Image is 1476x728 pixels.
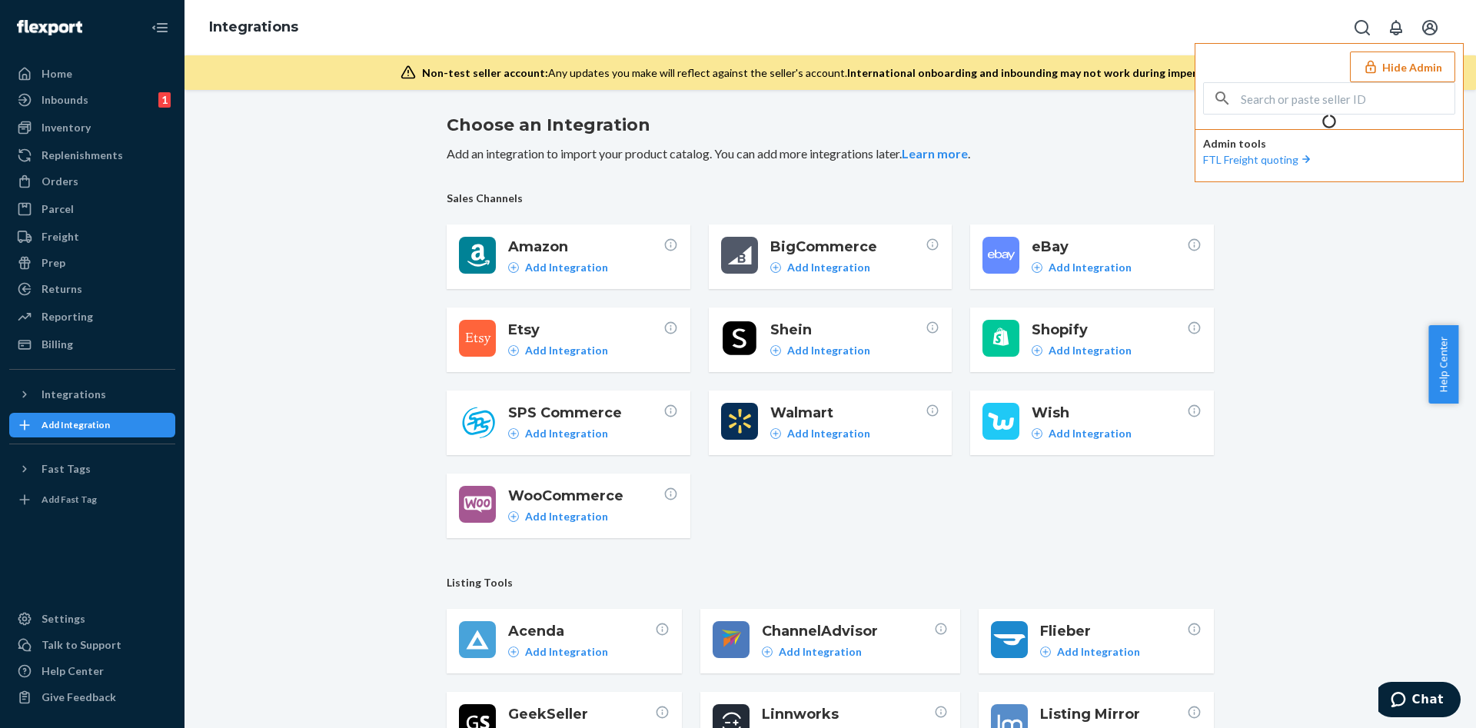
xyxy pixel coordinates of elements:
[1032,260,1132,275] a: Add Integration
[508,320,663,340] span: Etsy
[508,486,663,506] span: WooCommerce
[42,637,121,653] div: Talk to Support
[1381,12,1411,43] button: Open notifications
[42,387,106,402] div: Integrations
[1032,237,1187,257] span: eBay
[1378,682,1461,720] iframe: Opens a widget where you can chat to one of our agents
[9,277,175,301] a: Returns
[9,382,175,407] button: Integrations
[770,260,870,275] a: Add Integration
[770,343,870,358] a: Add Integration
[770,237,926,257] span: BigCommerce
[1032,403,1187,423] span: Wish
[762,621,934,641] span: ChannelAdvisor
[447,575,1214,590] span: Listing Tools
[508,237,663,257] span: Amazon
[42,66,72,81] div: Home
[9,88,175,112] a: Inbounds1
[9,413,175,437] a: Add Integration
[525,260,608,275] p: Add Integration
[42,174,78,189] div: Orders
[1049,426,1132,441] p: Add Integration
[209,18,298,35] a: Integrations
[9,251,175,275] a: Prep
[9,332,175,357] a: Billing
[1347,12,1378,43] button: Open Search Box
[447,191,1214,206] span: Sales Channels
[1203,153,1314,166] a: FTL Freight quoting
[197,5,311,50] ol: breadcrumbs
[762,644,862,660] a: Add Integration
[787,260,870,275] p: Add Integration
[902,145,968,163] button: Learn more
[9,607,175,631] a: Settings
[9,487,175,512] a: Add Fast Tag
[42,92,88,108] div: Inbounds
[9,169,175,194] a: Orders
[447,145,1214,163] p: Add an integration to import your product catalog. You can add more integrations later. .
[508,509,608,524] a: Add Integration
[9,659,175,683] a: Help Center
[9,224,175,249] a: Freight
[9,115,175,140] a: Inventory
[1350,52,1455,82] button: Hide Admin
[42,663,104,679] div: Help Center
[9,197,175,221] a: Parcel
[42,337,73,352] div: Billing
[1428,325,1458,404] button: Help Center
[508,621,655,641] span: Acenda
[9,633,175,657] button: Talk to Support
[145,12,175,43] button: Close Navigation
[158,92,171,108] div: 1
[422,65,1245,81] div: Any updates you make will reflect against the seller's account.
[1049,260,1132,275] p: Add Integration
[508,704,655,724] span: GeekSeller
[508,403,663,423] span: SPS Commerce
[42,120,91,135] div: Inventory
[1049,343,1132,358] p: Add Integration
[762,704,934,724] span: Linnworks
[847,66,1245,79] span: International onboarding and inbounding may not work during impersonation.
[1241,83,1454,114] input: Search or paste seller ID
[525,509,608,524] p: Add Integration
[525,343,608,358] p: Add Integration
[508,426,608,441] a: Add Integration
[42,611,85,627] div: Settings
[42,229,79,244] div: Freight
[1040,704,1187,724] span: Listing Mirror
[42,418,110,431] div: Add Integration
[1203,136,1455,151] p: Admin tools
[9,457,175,481] button: Fast Tags
[1057,644,1140,660] p: Add Integration
[422,66,548,79] span: Non-test seller account:
[770,403,926,423] span: Walmart
[42,255,65,271] div: Prep
[770,320,926,340] span: Shein
[508,260,608,275] a: Add Integration
[787,426,870,441] p: Add Integration
[42,148,123,163] div: Replenishments
[1414,12,1445,43] button: Open account menu
[9,685,175,710] button: Give Feedback
[1032,343,1132,358] a: Add Integration
[1032,320,1187,340] span: Shopify
[779,644,862,660] p: Add Integration
[42,493,97,506] div: Add Fast Tag
[1040,621,1187,641] span: Flieber
[1040,644,1140,660] a: Add Integration
[42,201,74,217] div: Parcel
[42,309,93,324] div: Reporting
[525,644,608,660] p: Add Integration
[9,304,175,329] a: Reporting
[508,343,608,358] a: Add Integration
[42,461,91,477] div: Fast Tags
[42,690,116,705] div: Give Feedback
[508,644,608,660] a: Add Integration
[9,61,175,86] a: Home
[17,20,82,35] img: Flexport logo
[447,113,1214,138] h2: Choose an Integration
[1032,426,1132,441] a: Add Integration
[42,281,82,297] div: Returns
